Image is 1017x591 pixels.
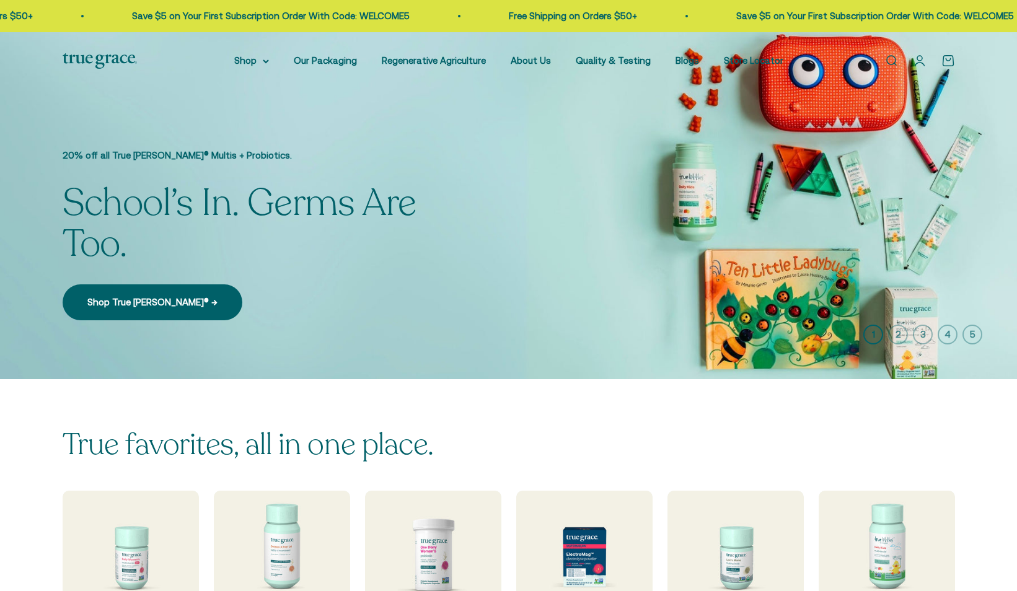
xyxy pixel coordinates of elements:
a: Regenerative Agriculture [382,55,486,66]
p: 20% off all True [PERSON_NAME]® Multis + Probiotics. [63,148,472,163]
a: About Us [511,55,551,66]
button: 5 [962,325,982,344]
summary: Shop [234,53,269,68]
a: Free Shipping on Orders $50+ [380,11,508,21]
a: Our Packaging [294,55,357,66]
button: 2 [888,325,908,344]
a: Shop True [PERSON_NAME]® → [63,284,242,320]
split-lines: True favorites, all in one place. [63,424,434,465]
button: 3 [913,325,933,344]
split-lines: School’s In. Germs Are Too. [63,178,416,269]
button: 4 [938,325,958,344]
a: Store Locator [724,55,783,66]
button: 1 [863,325,883,344]
a: Quality & Testing [576,55,651,66]
p: Save $5 on Your First Subscription Order With Code: WELCOME5 [607,9,885,24]
a: Blogs [676,55,699,66]
p: Save $5 on Your First Subscription Order With Code: WELCOME5 [3,9,281,24]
